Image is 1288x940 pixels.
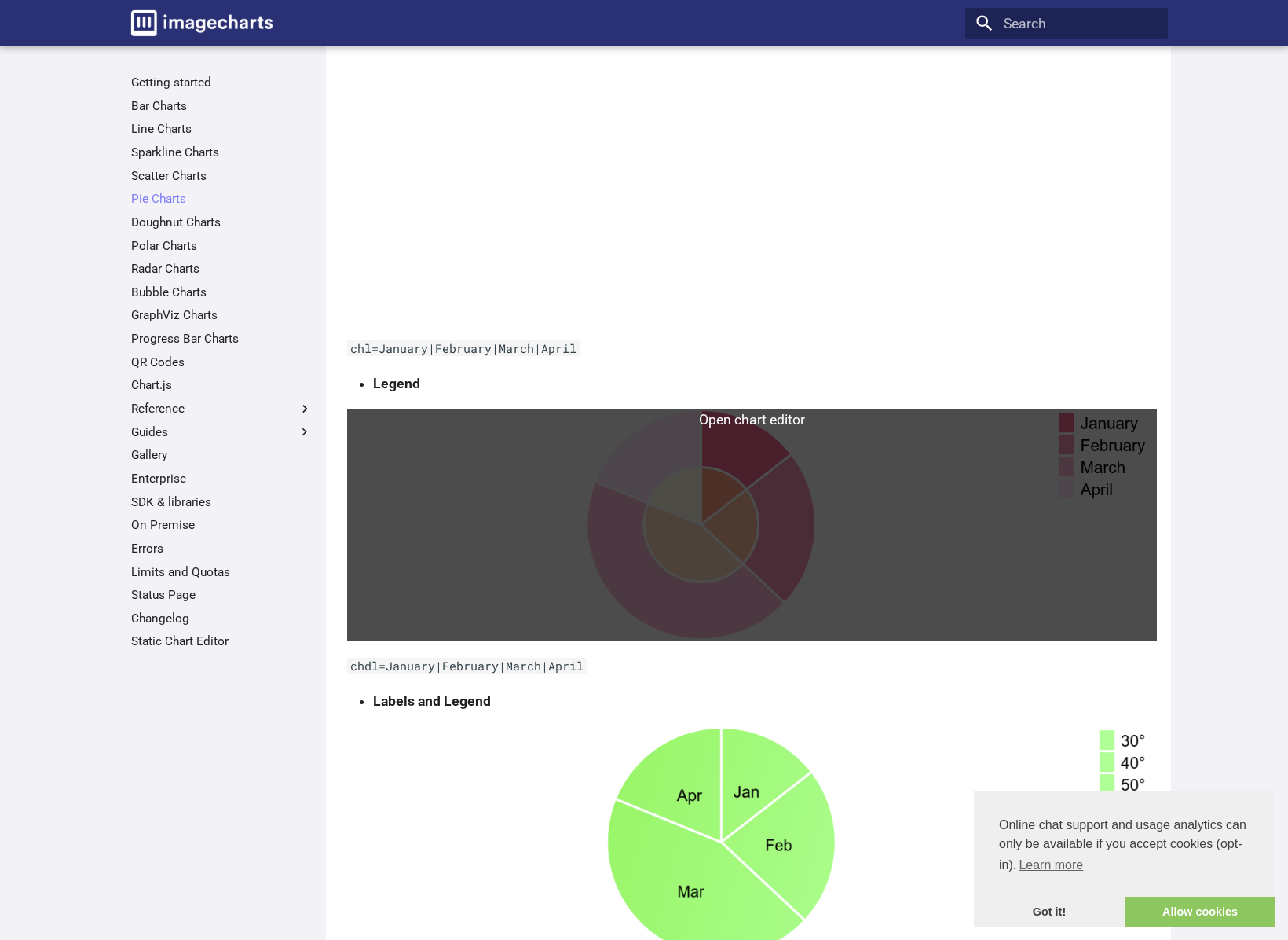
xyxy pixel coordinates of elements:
strong: Legend [373,376,420,391]
a: Progress Bar Charts [131,331,313,347]
a: Gallery [131,447,313,463]
a: QR Codes [131,354,313,370]
a: Image-Charts documentation [124,3,280,42]
a: Line Charts [131,121,313,137]
input: Search [965,8,1167,39]
a: Radar Charts [131,261,313,277]
code: chl=January|February|March|April [347,340,580,356]
a: Status Page [131,587,313,603]
a: Enterprise [131,471,313,487]
a: On Premise [131,517,313,533]
a: GraphViz Charts [131,307,313,323]
a: Static Chart Editor [131,633,313,649]
a: Polar Charts [131,238,313,254]
a: SDK & libraries [131,494,313,510]
a: Bar Charts [131,98,313,114]
span: Online chat support and usage analytics can only be available if you accept cookies (opt-in). [999,816,1250,877]
a: Getting started [131,75,313,90]
a: dismiss cookie message [974,897,1125,928]
a: Pie Charts [131,191,313,207]
a: Doughnut Charts [131,215,313,230]
div: cookieconsent [974,791,1275,927]
a: Chart.js [131,377,313,393]
a: learn more about cookies [1016,854,1085,877]
img: logo [131,10,273,36]
label: Reference [131,401,313,417]
strong: Labels and Legend [373,693,491,709]
a: Changelog [131,611,313,626]
a: Bubble Charts [131,285,313,300]
a: allow cookies [1125,897,1275,928]
code: chdl=January|February|March|April [347,658,587,674]
a: Limits and Quotas [131,564,313,580]
a: Sparkline Charts [131,145,313,160]
label: Guides [131,424,313,440]
a: Errors [131,541,313,556]
a: Scatter Charts [131,168,313,184]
